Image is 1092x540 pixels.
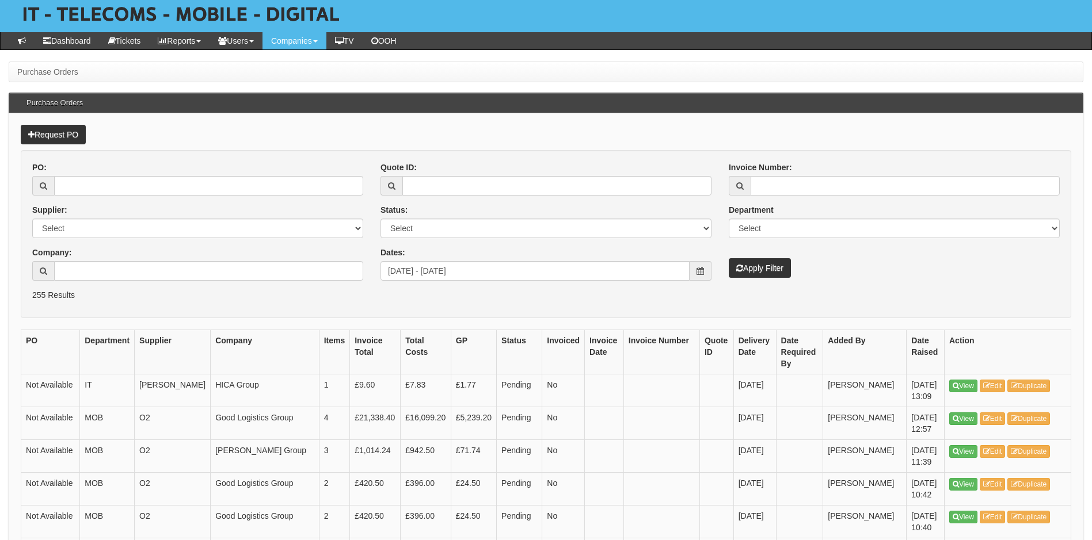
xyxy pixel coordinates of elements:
td: [DATE] [733,407,776,440]
a: Edit [980,511,1006,523]
p: 255 Results [32,289,1060,301]
td: [PERSON_NAME] [823,374,907,407]
td: Pending [497,374,542,407]
td: MOB [80,473,135,505]
label: Company: [32,247,71,258]
a: TV [326,32,363,49]
th: Department [80,330,135,374]
td: Pending [497,473,542,505]
th: Status [497,330,542,374]
a: Duplicate [1007,511,1050,523]
td: 2 [319,505,350,538]
td: No [542,473,585,505]
td: £396.00 [401,505,451,538]
td: £1.77 [451,374,496,407]
td: O2 [135,407,211,440]
a: Edit [980,445,1006,458]
td: [DATE] 11:39 [907,440,945,473]
td: [DATE] [733,473,776,505]
td: [DATE] 10:40 [907,505,945,538]
td: No [542,440,585,473]
td: £420.50 [350,473,401,505]
td: Not Available [21,505,80,538]
td: No [542,505,585,538]
a: Duplicate [1007,412,1050,425]
a: Tickets [100,32,150,49]
td: £5,239.20 [451,407,496,440]
a: Dashboard [35,32,100,49]
h3: Purchase Orders [21,93,89,113]
td: Pending [497,440,542,473]
label: Invoice Number: [729,162,792,173]
label: PO: [32,162,47,173]
th: Invoice Number [623,330,699,374]
a: View [949,412,977,425]
th: Invoice Date [585,330,624,374]
td: O2 [135,505,211,538]
th: GP [451,330,496,374]
th: Action [945,330,1071,374]
td: [PERSON_NAME] [823,505,907,538]
label: Dates: [381,247,405,258]
td: Good Logistics Group [211,473,319,505]
th: Invoice Total [350,330,401,374]
td: [DATE] 12:57 [907,407,945,440]
th: Items [319,330,350,374]
td: 3 [319,440,350,473]
td: £21,338.40 [350,407,401,440]
a: Companies [262,32,326,49]
a: Users [210,32,262,49]
td: MOB [80,407,135,440]
td: No [542,407,585,440]
td: No [542,374,585,407]
a: Reports [149,32,210,49]
td: 1 [319,374,350,407]
a: View [949,511,977,523]
a: Duplicate [1007,380,1050,392]
a: Edit [980,380,1006,392]
td: £396.00 [401,473,451,505]
th: PO [21,330,80,374]
th: Total Costs [401,330,451,374]
a: View [949,478,977,491]
td: £24.50 [451,473,496,505]
td: 4 [319,407,350,440]
td: [DATE] 13:09 [907,374,945,407]
td: Good Logistics Group [211,505,319,538]
a: View [949,380,977,392]
td: [DATE] [733,505,776,538]
a: OOH [363,32,405,49]
td: Pending [497,407,542,440]
button: Apply Filter [729,258,791,278]
td: [DATE] 10:42 [907,473,945,505]
th: Date Required By [776,330,823,374]
td: MOB [80,505,135,538]
td: IT [80,374,135,407]
td: [PERSON_NAME] [823,440,907,473]
label: Supplier: [32,204,67,216]
th: Date Raised [907,330,945,374]
td: [PERSON_NAME] [135,374,211,407]
a: View [949,445,977,458]
li: Purchase Orders [17,66,78,78]
td: £942.50 [401,440,451,473]
label: Department [729,204,774,216]
td: MOB [80,440,135,473]
td: Not Available [21,407,80,440]
td: £16,099.20 [401,407,451,440]
td: £9.60 [350,374,401,407]
td: [DATE] [733,440,776,473]
a: Edit [980,478,1006,491]
td: [PERSON_NAME] [823,473,907,505]
td: O2 [135,473,211,505]
label: Status: [381,204,408,216]
th: Quote ID [699,330,733,374]
td: O2 [135,440,211,473]
td: £71.74 [451,440,496,473]
label: Quote ID: [381,162,417,173]
td: Not Available [21,440,80,473]
td: [PERSON_NAME] Group [211,440,319,473]
td: [PERSON_NAME] [823,407,907,440]
th: Invoiced [542,330,585,374]
td: £420.50 [350,505,401,538]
